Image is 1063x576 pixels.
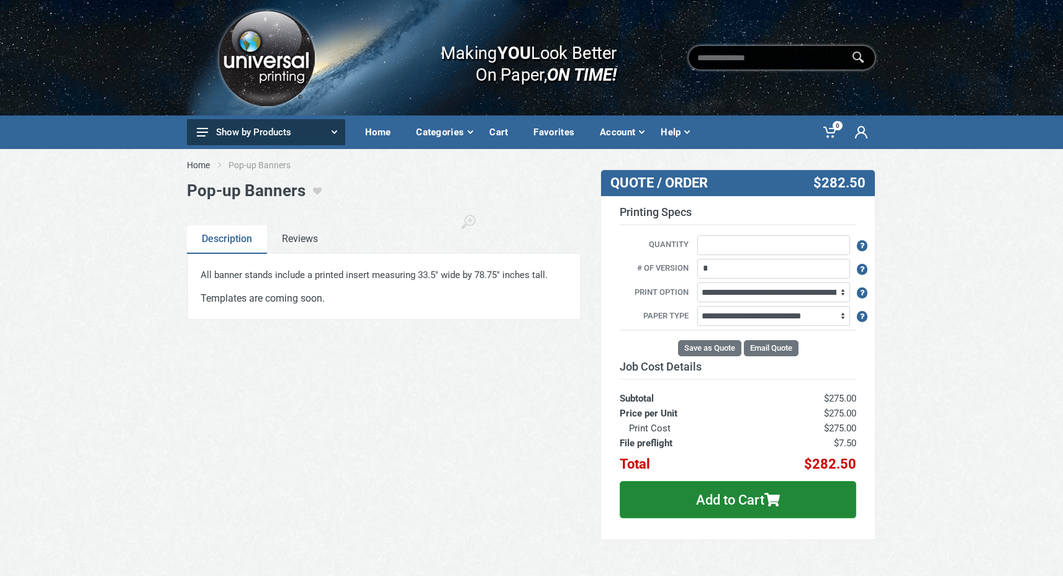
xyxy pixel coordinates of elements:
[610,286,695,300] label: Print Option
[804,456,856,472] span: $282.50
[228,159,309,171] li: Pop-up Banners
[525,115,591,149] a: Favorites
[620,451,744,472] th: Total
[407,119,481,145] div: Categories
[620,436,744,451] th: File preflight
[824,393,856,404] span: $275.00
[610,238,695,252] label: Quantity
[610,310,695,323] label: Paper Type
[620,406,744,421] th: Price per Unit
[481,115,525,149] a: Cart
[652,119,697,145] div: Help
[416,30,617,86] div: Making Look Better On Paper,
[547,64,617,85] i: ON TIME!
[620,379,744,406] th: Subtotal
[201,290,568,307] div: Templates are coming soon.
[610,262,695,276] label: # of version
[824,423,856,434] span: $275.00
[497,42,530,63] b: YOU
[187,119,345,145] button: Show by Products
[833,121,843,130] span: 0
[591,119,652,145] div: Account
[356,115,407,149] a: Home
[815,115,846,149] a: 0
[824,408,856,419] span: $275.00
[267,225,333,254] a: Reviews
[481,119,525,145] div: Cart
[620,360,856,374] h3: Job Cost Details
[525,119,591,145] div: Favorites
[187,181,305,200] h1: Pop-up Banners
[187,159,210,171] a: Home
[201,268,568,282] div: All banner stands include a printed insert measuring 33.5" wide by 78.75" inches tall.
[356,119,407,145] div: Home
[214,6,319,110] img: Logo.png
[187,225,267,254] a: Description
[620,205,856,225] h3: Printing Specs
[813,175,866,191] span: $282.50
[744,340,798,356] button: Email Quote
[620,481,856,518] button: Add to Cart
[610,175,774,191] h3: QUOTE / ORDER
[834,438,856,449] span: $7.50
[620,421,744,436] th: Print Cost
[678,340,741,356] button: Save as Quote
[187,159,876,171] nav: breadcrumb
